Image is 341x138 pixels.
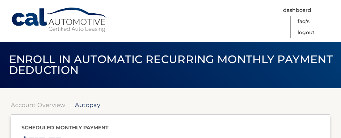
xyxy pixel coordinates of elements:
a: FAQ's [298,16,310,27]
span: | [69,101,71,108]
a: Cal Automotive [11,7,109,33]
a: Account Overview [11,101,65,108]
a: Dashboard [283,5,311,16]
span: Enroll in automatic recurring monthly payment deduction [9,53,333,77]
p: Scheduled monthly payment [21,123,320,132]
span: Autopay [75,101,100,108]
a: Logout [298,27,315,38]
